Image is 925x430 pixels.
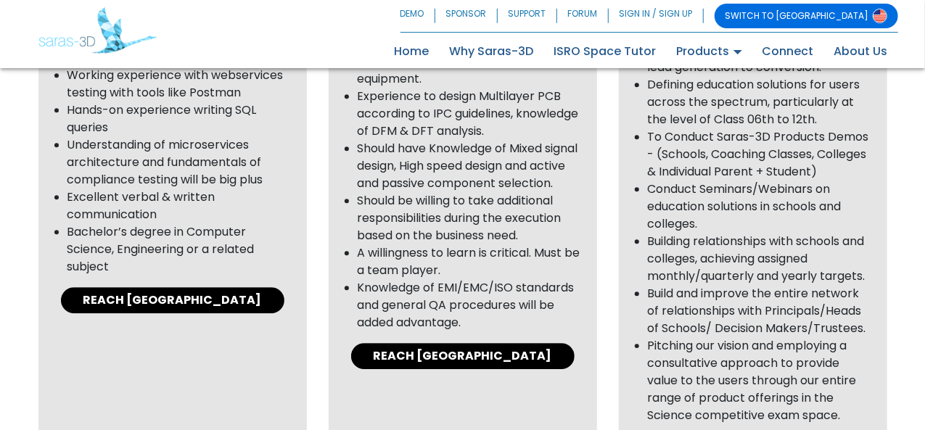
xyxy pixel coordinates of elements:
[544,40,667,63] a: ISRO Space Tutor
[351,343,575,369] a: REACH [GEOGRAPHIC_DATA]
[648,128,873,181] li: To Conduct Saras-3D Products Demos - (Schools, Coaching Classes, Colleges & Individual Parent + S...
[67,136,292,189] li: Understanding of microservices architecture and fundamentals of compliance testing will be big plus
[498,4,557,28] a: SUPPORT
[67,102,292,136] li: Hands-on experience writing SQL queries
[400,4,435,28] a: DEMO
[67,223,292,276] li: Bachelor’s degree in Computer Science, Engineering or a related subject
[67,189,292,223] li: Excellent verbal & written communication
[67,67,292,102] li: Working experience with webservices testing with tools like Postman
[715,4,898,28] a: SWITCH TO [GEOGRAPHIC_DATA]
[38,7,157,54] img: Saras 3D
[824,40,898,63] a: About Us
[358,244,583,279] li: A willingness to learn is critical. Must be a team player.
[385,40,440,63] a: Home
[435,4,498,28] a: SPONSOR
[752,40,824,63] a: Connect
[358,140,583,192] li: Should have Knowledge of Mixed signal design, High speed design and active and passive component ...
[358,192,583,244] li: Should be willing to take additional responsibilities during the execution based on the business ...
[440,40,544,63] a: Why Saras-3D
[358,279,583,331] li: Knowledge of EMI/EMC/ISO standards and general QA procedures will be added advantage.
[358,88,583,140] li: Experience to design Multilayer PCB according to IPC guidelines, knowledge of DFM & DFT analysis.
[557,4,609,28] a: FORUM
[667,40,752,63] a: Products
[61,287,284,313] a: REACH [GEOGRAPHIC_DATA]
[648,233,873,285] li: Building relationships with schools and colleges, achieving assigned monthly/quarterly and yearly...
[648,181,873,233] li: Conduct Seminars/Webinars on education solutions in schools and colleges.
[648,285,873,337] li: Build and improve the entire network of relationships with Principals/Heads of Schools/ Decision ...
[873,9,887,23] img: Switch to USA
[648,76,873,128] li: Defining education solutions for users across the spectrum, particularly at the level of Class 06...
[609,4,704,28] a: SIGN IN / SIGN UP
[648,337,873,424] li: Pitching our vision and employing a consultative approach to provide value to the users through o...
